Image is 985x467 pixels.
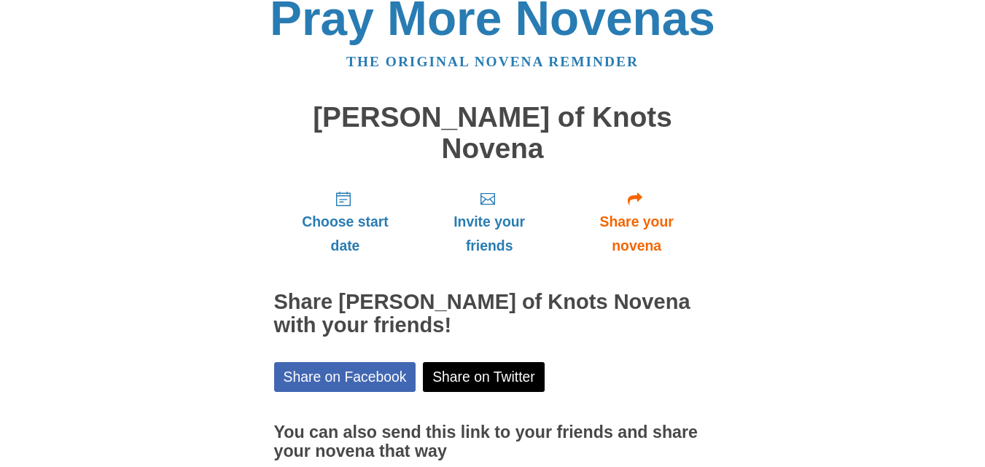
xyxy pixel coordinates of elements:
h2: Share [PERSON_NAME] of Knots Novena with your friends! [274,291,712,337]
span: Invite your friends [431,210,547,258]
h1: [PERSON_NAME] of Knots Novena [274,102,712,164]
a: Invite your friends [416,178,561,265]
a: Choose start date [274,178,417,265]
a: Share on Facebook [274,362,416,392]
span: Share your novena [577,210,697,258]
a: The original novena reminder [346,54,639,69]
span: Choose start date [289,210,402,258]
h3: You can also send this link to your friends and share your novena that way [274,423,712,460]
a: Share on Twitter [423,362,545,392]
a: Share your novena [562,178,712,265]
